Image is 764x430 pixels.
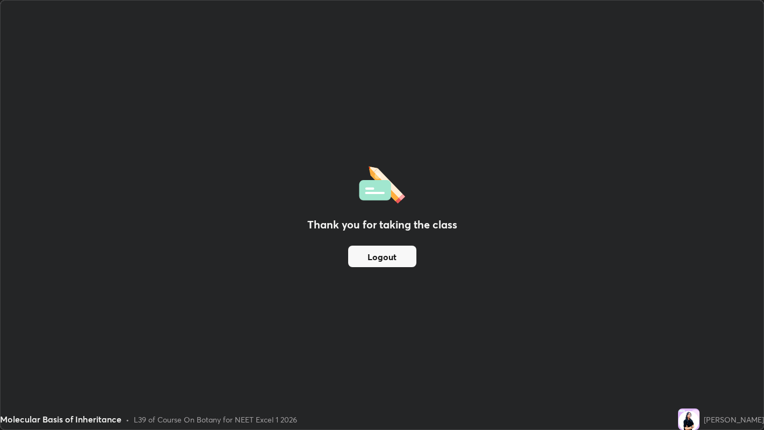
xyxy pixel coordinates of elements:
[359,163,405,204] img: offlineFeedback.1438e8b3.svg
[704,414,764,425] div: [PERSON_NAME]
[678,408,700,430] img: 78eb7e52afb6447b95302e0b8cdd5389.jpg
[134,414,297,425] div: L39 of Course On Botany for NEET Excel 1 2026
[348,246,416,267] button: Logout
[126,414,129,425] div: •
[307,217,457,233] h2: Thank you for taking the class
